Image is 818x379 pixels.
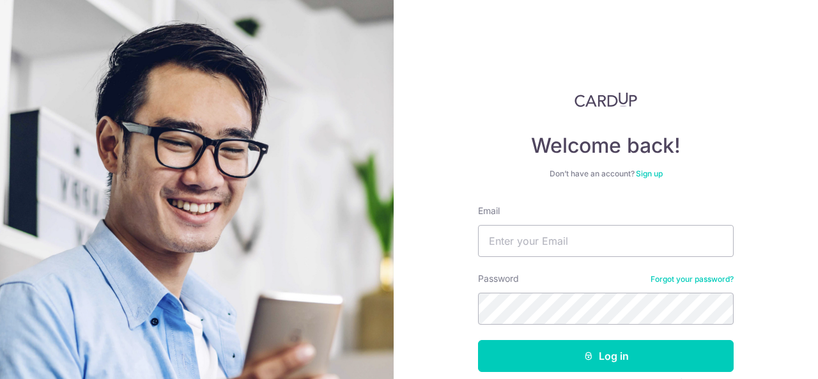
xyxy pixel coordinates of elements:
label: Password [478,272,519,285]
h4: Welcome back! [478,133,734,159]
label: Email [478,205,500,217]
a: Forgot your password? [651,274,734,284]
a: Sign up [636,169,663,178]
input: Enter your Email [478,225,734,257]
button: Log in [478,340,734,372]
img: CardUp Logo [575,92,637,107]
div: Don’t have an account? [478,169,734,179]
